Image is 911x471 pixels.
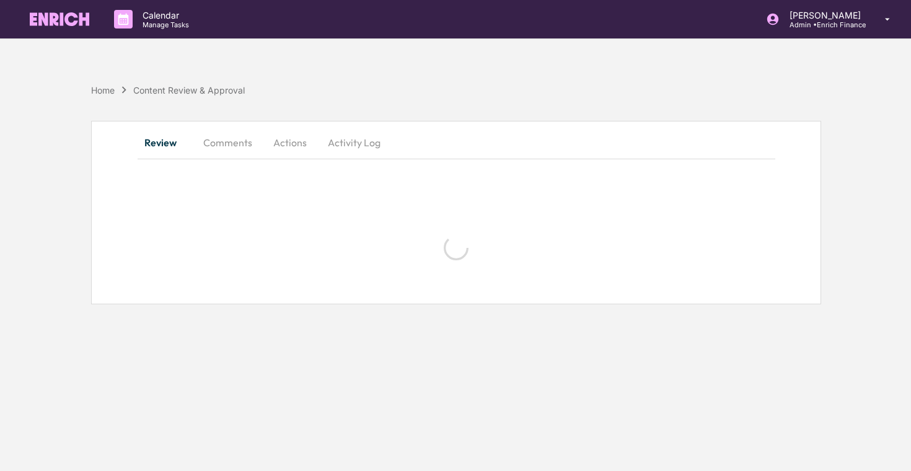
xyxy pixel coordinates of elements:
[133,10,195,20] p: Calendar
[133,20,195,29] p: Manage Tasks
[193,128,262,157] button: Comments
[30,12,89,26] img: logo
[262,128,318,157] button: Actions
[133,85,245,95] div: Content Review & Approval
[138,128,193,157] button: Review
[780,20,867,29] p: Admin • Enrich Finance
[318,128,390,157] button: Activity Log
[780,10,867,20] p: [PERSON_NAME]
[91,85,115,95] div: Home
[138,128,775,157] div: secondary tabs example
